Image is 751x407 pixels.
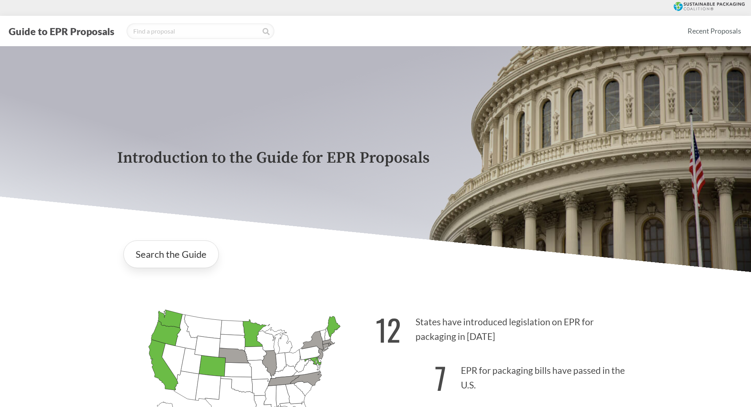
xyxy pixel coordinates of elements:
a: Search the Guide [123,240,219,268]
strong: 12 [376,308,401,351]
input: Find a proposal [127,23,274,39]
p: States have introduced legislation on EPR for packaging in [DATE] [376,303,634,351]
p: Introduction to the Guide for EPR Proposals [117,149,634,167]
button: Guide to EPR Proposals [6,25,117,38]
p: EPR for packaging bills have passed in the U.S. [376,351,634,400]
a: Recent Proposals [684,22,745,40]
strong: 7 [435,356,446,399]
